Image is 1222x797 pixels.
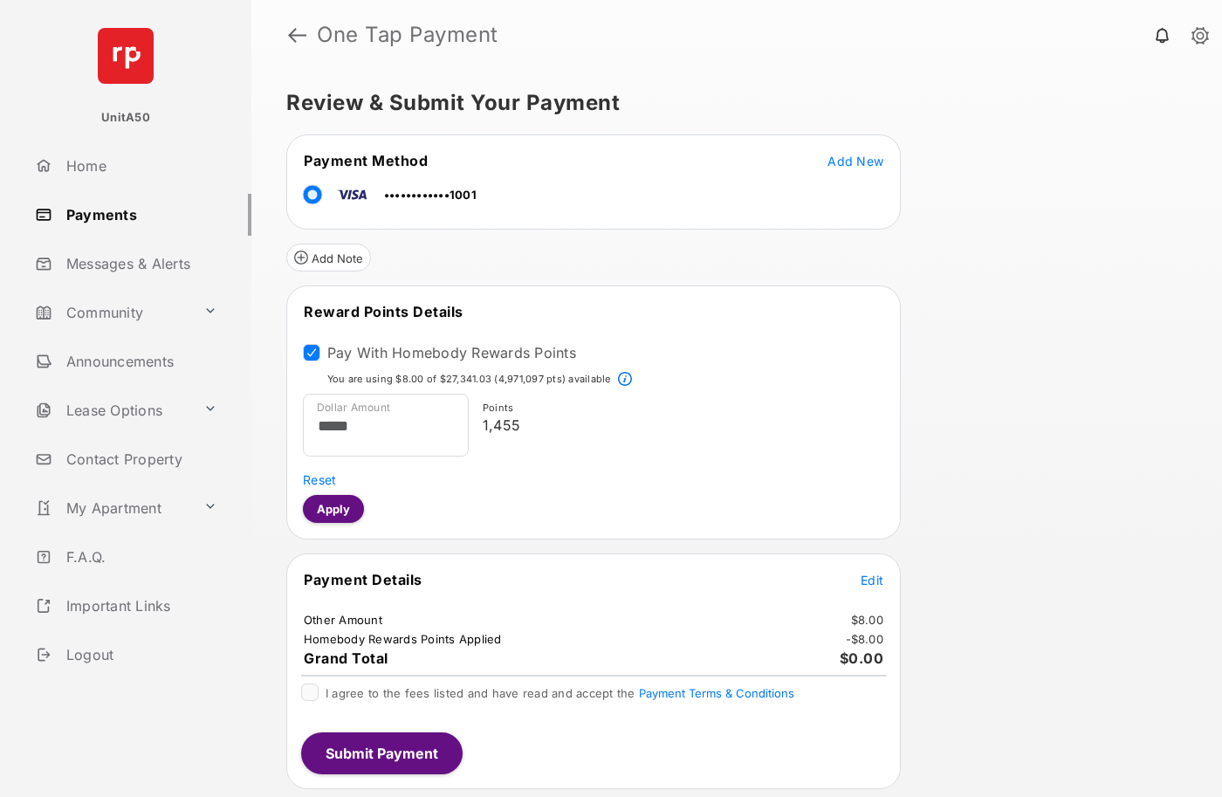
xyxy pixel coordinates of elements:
p: Points [483,401,877,416]
a: F.A.Q. [28,536,251,578]
strong: One Tap Payment [317,24,498,45]
a: Logout [28,634,251,676]
a: Important Links [28,585,224,627]
p: 1,455 [483,415,877,436]
td: Homebody Rewards Points Applied [303,631,503,647]
button: Add New [827,152,883,169]
span: Payment Method [304,152,428,169]
img: svg+xml;base64,PHN2ZyB4bWxucz0iaHR0cDovL3d3dy53My5vcmcvMjAwMC9zdmciIHdpZHRoPSI2NCIgaGVpZ2h0PSI2NC... [98,28,154,84]
td: $8.00 [850,612,884,628]
a: Announcements [28,340,251,382]
span: Reset [303,472,336,487]
label: Pay With Homebody Rewards Points [327,344,576,361]
a: Home [28,145,251,187]
button: Reset [303,471,336,488]
a: Payments [28,194,251,236]
td: Other Amount [303,612,383,628]
span: Payment Details [304,571,422,588]
p: UnitA50 [101,109,150,127]
button: Add Note [286,244,371,271]
span: $0.00 [840,649,884,667]
span: Edit [861,573,883,587]
span: Reward Points Details [304,303,463,320]
a: Contact Property [28,438,251,480]
a: Community [28,292,196,333]
button: Submit Payment [301,732,463,774]
button: Apply [303,495,364,523]
a: Messages & Alerts [28,243,251,285]
a: My Apartment [28,487,196,529]
span: Grand Total [304,649,388,667]
button: Edit [861,571,883,588]
td: - $8.00 [845,631,885,647]
a: Lease Options [28,389,196,431]
h5: Review & Submit Your Payment [286,93,1173,113]
span: ••••••••••••1001 [384,188,477,202]
span: Add New [827,154,883,168]
p: You are using $8.00 of $27,341.03 (4,971,097 pts) available [327,372,611,387]
span: I agree to the fees listed and have read and accept the [326,686,794,700]
button: I agree to the fees listed and have read and accept the [639,686,794,700]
